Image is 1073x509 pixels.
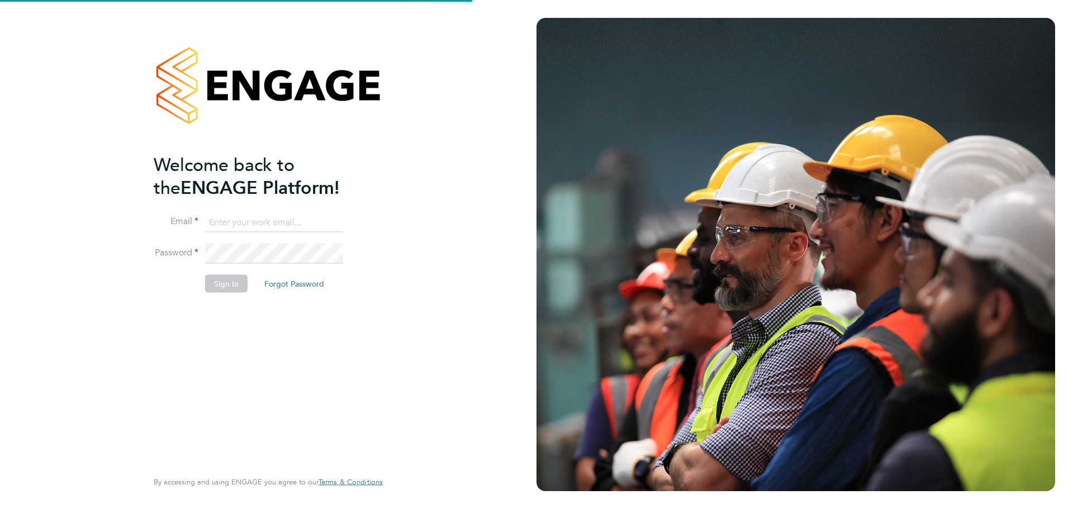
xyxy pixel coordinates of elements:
span: Terms & Conditions [319,477,383,487]
label: Email [154,216,198,227]
button: Sign In [205,275,248,293]
span: By accessing and using ENGAGE you agree to our [154,477,383,487]
a: Terms & Conditions [319,478,383,487]
input: Enter your work email... [205,212,343,232]
h2: ENGAGE Platform! [154,153,372,199]
label: Password [154,247,198,259]
button: Forgot Password [255,275,333,293]
span: Welcome back to the [154,154,295,198]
